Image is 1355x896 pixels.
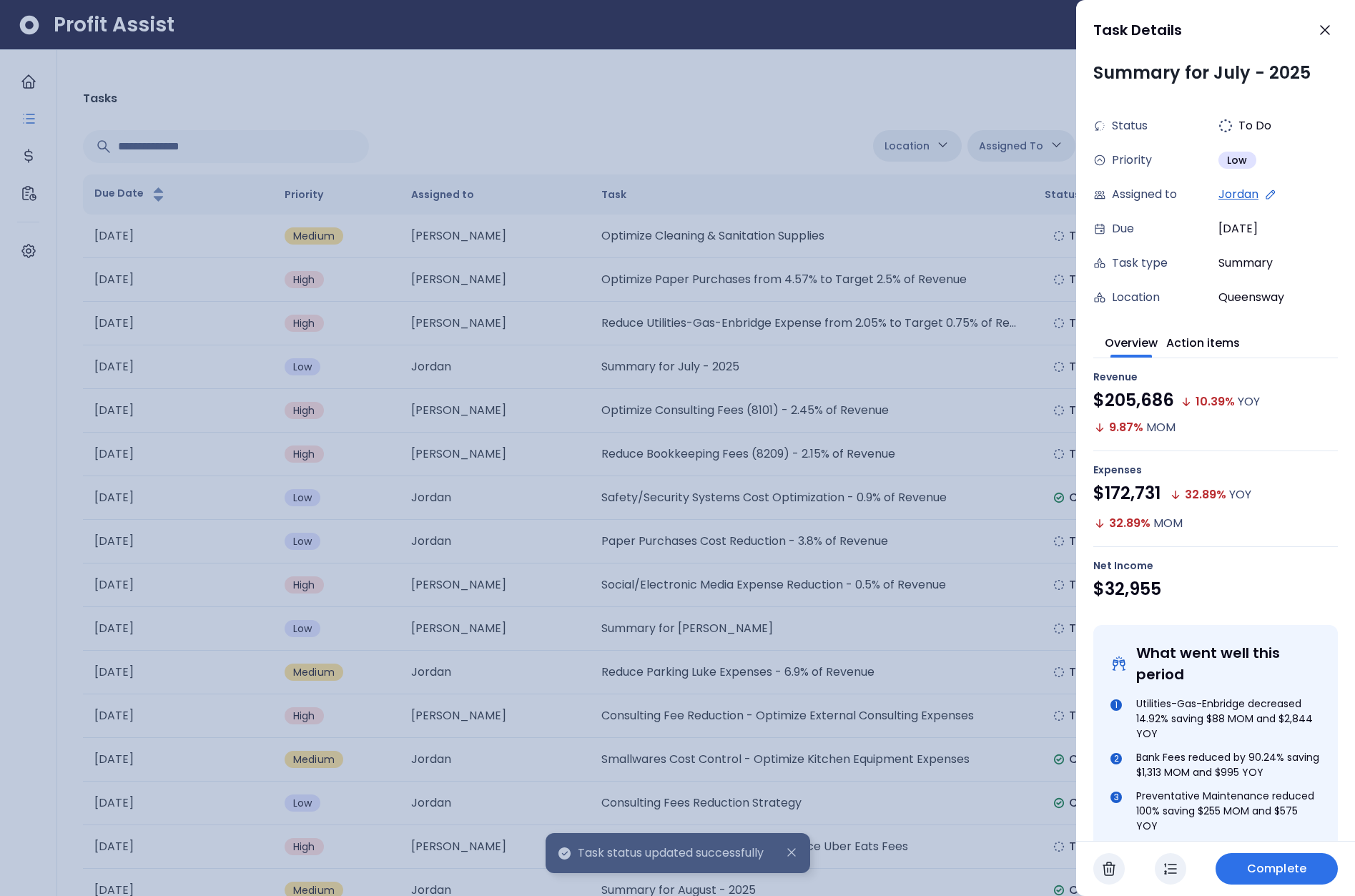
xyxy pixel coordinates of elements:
div: 32.89 % [1185,486,1226,503]
div: Utilities-Gas-Enbridge decreased 14.92% saving $88 MOM and $2,844 YOY [1136,696,1321,742]
span: Due [1112,220,1134,237]
button: Action items [1166,326,1240,358]
span: Low [1227,153,1248,167]
div: What went well this period [1136,642,1321,685]
span: Summary [1218,255,1273,272]
span: Task type [1112,255,1168,272]
span: Location [1112,289,1160,306]
div: 2 [1110,753,1122,764]
div: Preventative Maintenance reduced 100% saving $255 MOM and $575 YOY [1136,789,1321,834]
div: MOM [1153,515,1183,532]
div: Expenses [1093,463,1338,478]
div: $172,731 [1093,481,1161,506]
div: 9.87 % [1109,419,1143,436]
button: Overview [1105,326,1158,358]
div: Task Details [1093,19,1301,41]
div: Revenue [1093,370,1338,385]
div: Bank Fees reduced by 90.24% saving $1,313 MOM and $995 YOY [1136,750,1321,780]
button: Complete [1216,853,1338,885]
span: To Do [1238,117,1271,134]
div: 1 [1110,699,1122,711]
div: 10.39 % [1196,393,1235,410]
div: 32.89 % [1109,515,1150,532]
span: Queensway [1218,289,1284,306]
span: Status [1112,117,1148,134]
div: 3 [1110,792,1122,803]
span: Assigned to [1112,186,1177,203]
span: Complete [1247,860,1306,877]
span: Jordan [1218,186,1258,203]
div: YOY [1238,393,1260,410]
span: Priority [1112,152,1152,169]
span: [DATE] [1218,220,1258,237]
div: $205,686 [1093,388,1174,413]
div: MOM [1146,419,1176,436]
div: $32,955 [1093,576,1161,602]
div: YOY [1229,486,1251,503]
img: todo [1218,119,1233,133]
div: Summary for July - 2025 [1093,60,1338,86]
div: Net Income [1093,558,1338,573]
